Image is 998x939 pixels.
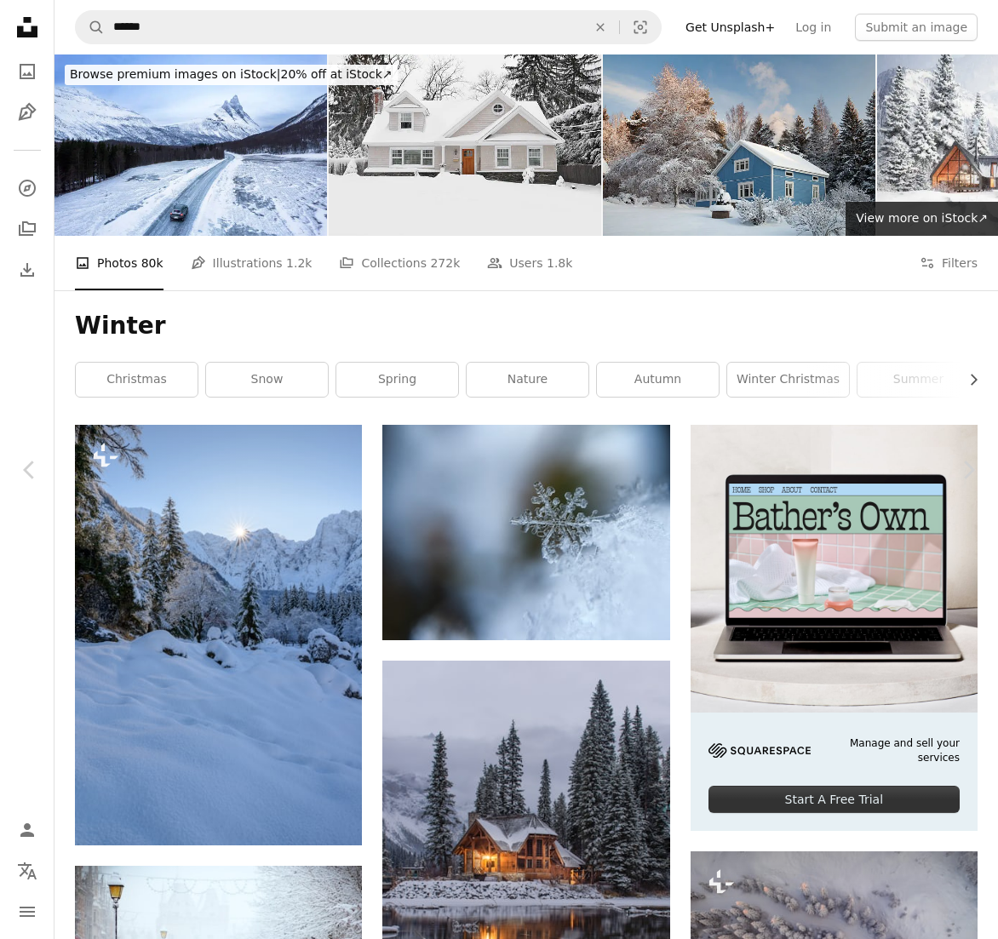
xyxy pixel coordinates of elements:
a: the sun is shining over the snowy mountains [75,627,362,642]
span: 272k [430,254,460,272]
a: summer [857,363,979,397]
a: wooden house near pine trees and pond coated with snow during daytime [382,868,669,884]
form: Find visuals sitewide [75,10,662,44]
span: 1.2k [286,254,312,272]
a: spring [336,363,458,397]
a: Illustrations 1.2k [191,236,313,290]
a: Log in / Sign up [10,813,44,847]
img: focused photo of a snow flake [382,425,669,640]
img: Winter Snow Craftman Cape Cod Style Home [329,54,601,236]
img: Car travelling mountain road, Norway [54,54,327,236]
img: House of Winter [603,54,875,236]
div: Start A Free Trial [708,786,960,813]
button: Clear [582,11,619,43]
a: winter christmas [727,363,849,397]
span: 1.8k [547,254,572,272]
span: Manage and sell your services [831,736,960,765]
a: Explore [10,171,44,205]
a: Browse premium images on iStock|20% off at iStock↗ [54,54,408,95]
button: Visual search [620,11,661,43]
a: Manage and sell your servicesStart A Free Trial [691,425,978,831]
a: snow [206,363,328,397]
a: Collections 272k [339,236,460,290]
h1: Winter [75,311,978,341]
span: Browse premium images on iStock | [70,67,280,81]
a: Photos [10,54,44,89]
a: focused photo of a snow flake [382,524,669,540]
div: 20% off at iStock ↗ [65,65,398,85]
a: Illustrations [10,95,44,129]
button: Submit an image [855,14,978,41]
a: autumn [597,363,719,397]
a: Download History [10,253,44,287]
a: christmas [76,363,198,397]
a: View more on iStock↗ [846,202,998,236]
img: the sun is shining over the snowy mountains [75,425,362,845]
button: Language [10,854,44,888]
button: Menu [10,895,44,929]
img: file-1707883121023-8e3502977149image [691,425,978,712]
button: Search Unsplash [76,11,105,43]
a: Users 1.8k [487,236,572,290]
a: Get Unsplash+ [675,14,785,41]
span: View more on iStock ↗ [856,211,988,225]
a: Next [938,388,998,552]
button: Filters [920,236,978,290]
a: Collections [10,212,44,246]
button: scroll list to the right [958,363,978,397]
a: Log in [785,14,841,41]
a: nature [467,363,588,397]
img: file-1705255347840-230a6ab5bca9image [708,743,811,758]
